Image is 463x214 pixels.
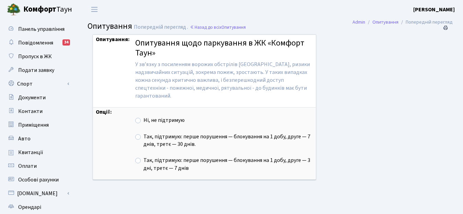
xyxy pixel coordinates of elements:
[18,108,43,115] span: Контакти
[18,94,46,101] span: Документи
[18,66,54,74] span: Подати заявку
[7,3,21,16] img: logo.png
[18,149,43,156] span: Квитанції
[86,4,103,15] button: Переключити навігацію
[3,104,72,118] a: Контакти
[62,39,70,46] div: 34
[3,146,72,159] a: Квитанції
[3,159,72,173] a: Оплати
[143,133,313,149] label: Так, підтримую: перше порушення — блокування на 1 добу, друге — 7 днів, третє — 30 днів.
[3,132,72,146] a: Авто
[352,18,365,26] a: Admin
[18,121,49,129] span: Приміщення
[18,203,41,211] span: Орендарі
[3,173,72,187] a: Особові рахунки
[96,108,112,116] strong: Опції:
[18,53,52,60] span: Пропуск в ЖК
[135,38,313,58] h4: Опитування щодо паркування в ЖК «Комфорт Таун»
[18,25,65,33] span: Панель управління
[398,18,453,26] li: Попередній перегляд
[190,24,246,30] a: Назад до всіхОпитування
[3,91,72,104] a: Документи
[18,162,37,170] span: Оплати
[372,18,398,26] a: Опитування
[3,36,72,50] a: Повідомлення34
[3,187,72,200] a: [DOMAIN_NAME]
[18,39,53,47] span: Повідомлення
[3,63,72,77] a: Подати заявку
[3,50,72,63] a: Пропуск в ЖК
[221,24,246,30] span: Опитування
[3,77,72,91] a: Спорт
[18,135,31,142] span: Авто
[3,118,72,132] a: Приміщення
[3,22,72,36] a: Панель управління
[23,4,56,15] b: Комфорт
[413,6,455,13] b: [PERSON_NAME]
[413,5,455,14] a: [PERSON_NAME]
[88,20,132,32] span: Опитування
[143,156,313,172] label: Так, підтримую: перше порушення — блокування на 1 добу, друге — 3 дні, третє — 7 днів
[96,36,130,43] strong: Опитування:
[134,23,188,31] span: Попередній перегляд .
[3,200,72,214] a: Орендарі
[18,176,59,184] span: Особові рахунки
[342,15,463,29] nav: breadcrumb
[143,116,185,124] label: Ні, не підтримую
[23,4,72,15] span: Таун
